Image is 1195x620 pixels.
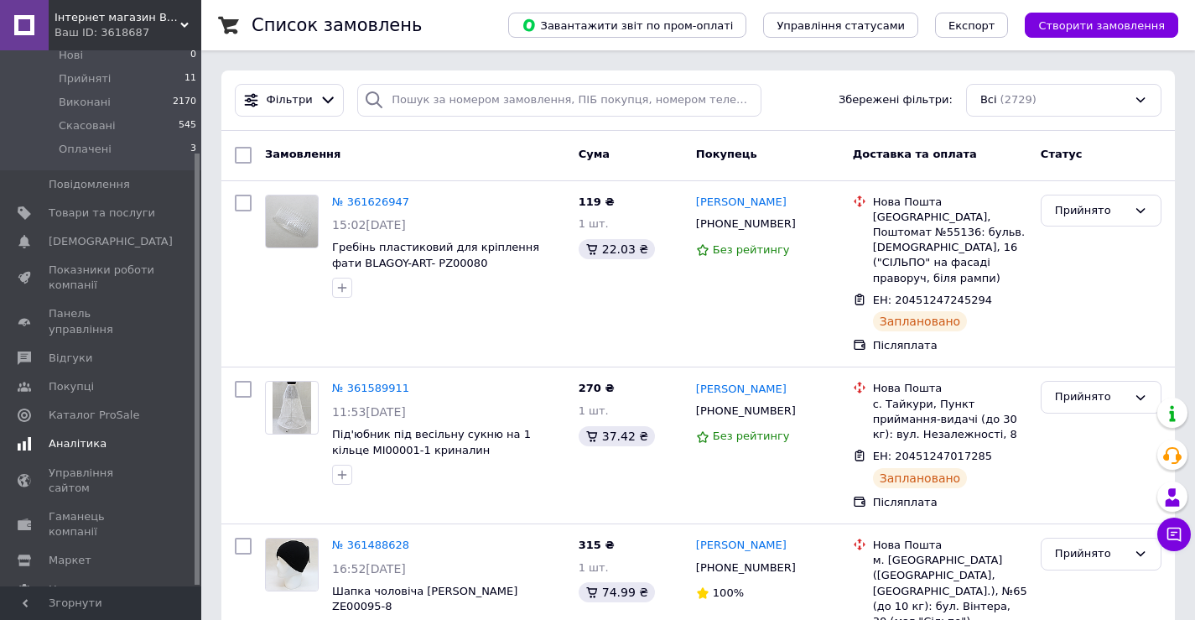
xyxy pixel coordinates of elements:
span: Покупець [696,148,757,160]
button: Створити замовлення [1025,13,1178,38]
div: Нова Пошта [873,195,1027,210]
a: № 361488628 [332,539,409,551]
div: 37.42 ₴ [579,426,655,446]
span: 3 [190,142,196,157]
span: 11 [184,71,196,86]
button: Експорт [935,13,1009,38]
span: Відгуки [49,351,92,366]
div: Прийнято [1055,202,1127,220]
span: 2170 [173,95,196,110]
span: Статус [1041,148,1083,160]
a: [PERSON_NAME] [696,538,787,554]
span: Каталог ProSale [49,408,139,423]
a: Фото товару [265,538,319,591]
span: Без рейтингу [713,430,790,442]
span: 16:52[DATE] [332,562,406,576]
a: Фото товару [265,195,319,248]
div: 74.99 ₴ [579,582,655,602]
span: 15:02[DATE] [332,218,406,232]
div: [PHONE_NUMBER] [693,400,799,422]
div: Заплановано [873,468,968,488]
span: Завантажити звіт по пром-оплаті [522,18,733,33]
div: Прийнято [1055,388,1127,406]
span: Налаштування [49,582,134,597]
span: Фільтри [267,92,313,108]
span: Без рейтингу [713,243,790,256]
span: Інтернет магазин BLAGOY-ART [55,10,180,25]
div: Ваш ID: 3618687 [55,25,201,40]
span: Виконані [59,95,111,110]
a: [PERSON_NAME] [696,382,787,398]
span: Маркет [49,553,91,568]
span: 315 ₴ [579,539,615,551]
div: Прийнято [1055,545,1127,563]
span: Прийняті [59,71,111,86]
span: Всі [980,92,997,108]
span: 100% [713,586,744,599]
span: Товари та послуги [49,206,155,221]
span: 1 шт. [579,561,609,574]
div: Післяплата [873,495,1027,510]
input: Пошук за номером замовлення, ПІБ покупця, номером телефону, Email, номером накладної [357,84,761,117]
span: 1 шт. [579,217,609,230]
div: с. Тайкури, Пункт приймання-видачі (до 30 кг): вул. Незалежності, 8 [873,397,1027,443]
div: Нова Пошта [873,538,1027,553]
span: Панель управління [49,306,155,336]
img: Фото товару [266,195,318,247]
span: 545 [179,118,196,133]
span: 0 [190,48,196,63]
div: 22.03 ₴ [579,239,655,259]
span: Аналітика [49,436,107,451]
a: № 361626947 [332,195,409,208]
span: Нові [59,48,83,63]
span: Cума [579,148,610,160]
span: ЕН: 20451247017285 [873,450,992,462]
span: Оплачені [59,142,112,157]
span: Скасовані [59,118,116,133]
span: Замовлення [265,148,340,160]
div: [GEOGRAPHIC_DATA], Поштомат №55136: бульв. [DEMOGRAPHIC_DATA], 16 ("СІЛЬПО" на фасаді праворуч, б... [873,210,1027,286]
a: [PERSON_NAME] [696,195,787,211]
h1: Список замовлень [252,15,422,35]
a: № 361589911 [332,382,409,394]
span: Повідомлення [49,177,130,192]
div: Заплановано [873,311,968,331]
div: [PHONE_NUMBER] [693,213,799,235]
span: Гаманець компанії [49,509,155,539]
img: Фото товару [266,539,318,591]
span: (2729) [1000,93,1037,106]
span: 11:53[DATE] [332,405,406,419]
a: Створити замовлення [1008,18,1178,31]
a: Гребінь пластиковий для кріплення фати BLAGOY-ART- PZ00080 [332,241,539,269]
a: Фото товару [265,381,319,435]
span: Збережені фільтри: [839,92,953,108]
span: Показники роботи компанії [49,263,155,293]
span: [DEMOGRAPHIC_DATA] [49,234,173,249]
span: Управління сайтом [49,466,155,496]
span: Доставка та оплата [853,148,977,160]
a: Шапка чоловіча [PERSON_NAME] ZE00095-8 [332,585,517,613]
div: [PHONE_NUMBER] [693,557,799,579]
span: 1 шт. [579,404,609,417]
span: 270 ₴ [579,382,615,394]
span: Управління статусами [777,19,905,32]
button: Чат з покупцем [1157,518,1191,551]
span: Покупці [49,379,94,394]
span: Створити замовлення [1038,19,1165,32]
span: ЕН: 20451247245294 [873,294,992,306]
div: Нова Пошта [873,381,1027,396]
img: Фото товару [273,382,312,434]
a: Під'юбник під весільну сукню на 1 кільце MI00001-1 криналин [332,428,531,456]
span: 119 ₴ [579,195,615,208]
button: Завантажити звіт по пром-оплаті [508,13,746,38]
span: Експорт [948,19,995,32]
button: Управління статусами [763,13,918,38]
div: Післяплата [873,338,1027,353]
